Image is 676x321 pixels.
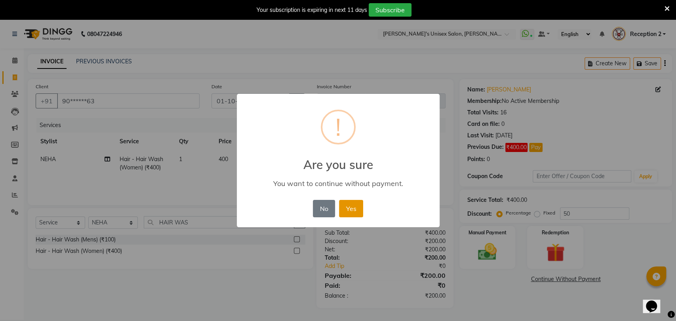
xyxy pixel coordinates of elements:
div: You want to continue without payment. [248,179,428,188]
button: Yes [339,200,363,217]
div: ! [335,111,341,143]
button: No [313,200,335,217]
iframe: chat widget [643,289,668,313]
div: Your subscription is expiring in next 11 days [257,6,367,14]
h2: Are you sure [237,148,440,172]
button: Subscribe [369,3,411,17]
